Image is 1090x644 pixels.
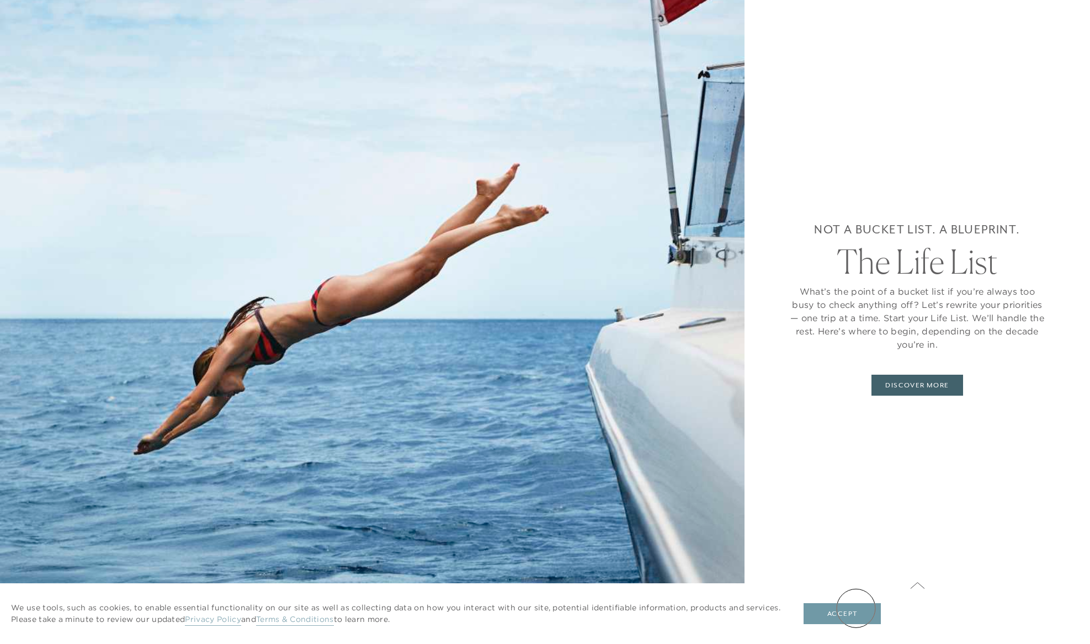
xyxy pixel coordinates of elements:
[871,375,963,396] a: DISCOVER MORE
[11,602,781,625] p: We use tools, such as cookies, to enable essential functionality on our site as well as collectin...
[804,603,881,624] button: Accept
[837,245,998,278] h2: The Life List
[256,614,334,626] a: Terms & Conditions
[814,221,1020,238] h6: Not a bucket list. A blueprint.
[789,285,1046,351] p: What’s the point of a bucket list if you’re always too busy to check anything off? Let’s rewrite ...
[185,614,241,626] a: Privacy Policy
